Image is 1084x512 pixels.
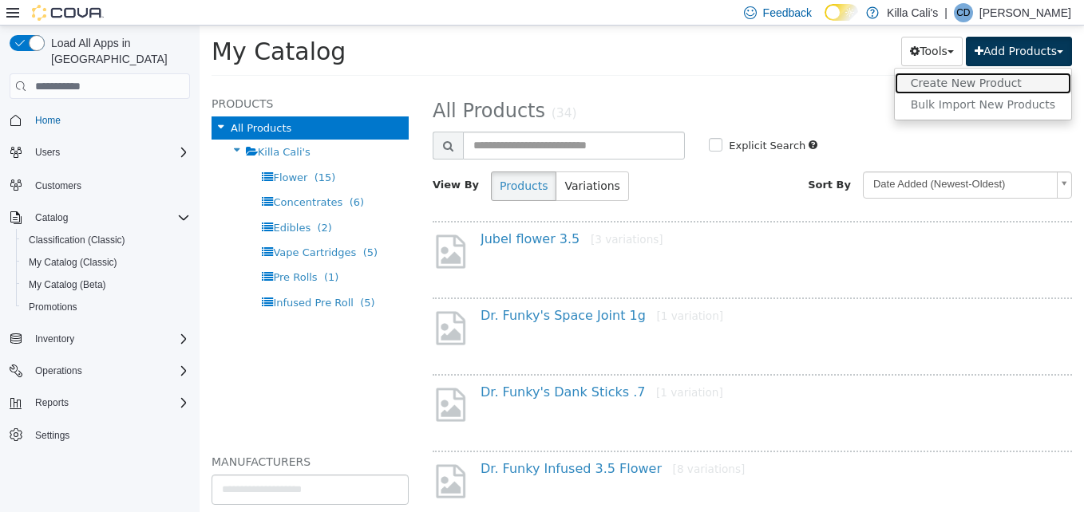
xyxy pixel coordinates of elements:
[352,81,378,95] small: (34)
[233,74,346,96] span: All Products
[22,253,124,272] a: My Catalog (Classic)
[35,146,60,159] span: Users
[3,423,196,447] button: Settings
[73,271,153,283] span: Infused Pre Roll
[125,246,139,258] span: (1)
[29,393,190,412] span: Reports
[825,4,858,21] input: Dark Mode
[73,196,111,208] span: Edibles
[29,110,190,130] span: Home
[233,360,269,399] img: missing-image.png
[29,175,190,195] span: Customers
[457,360,524,373] small: [1 variation]
[457,284,524,297] small: [1 variation]
[979,3,1071,22] p: [PERSON_NAME]
[29,278,106,291] span: My Catalog (Beta)
[16,274,196,296] button: My Catalog (Beta)
[663,146,872,173] a: Date Added (Newest-Oldest)
[12,12,146,40] span: My Catalog
[281,282,524,297] a: Dr. Funky's Space Joint 1g[1 variation]
[22,275,190,294] span: My Catalog (Beta)
[73,221,156,233] span: Vape Cartridges
[35,179,81,192] span: Customers
[16,296,196,318] button: Promotions
[45,35,190,67] span: Load All Apps in [GEOGRAPHIC_DATA]
[29,111,67,130] a: Home
[35,429,69,442] span: Settings
[608,153,651,165] span: Sort By
[664,147,851,171] span: Date Added (Newest-Oldest)
[29,329,190,349] span: Inventory
[29,234,125,246] span: Classification (Classic)
[29,361,89,380] button: Operations
[22,297,84,317] a: Promotions
[22,230,190,250] span: Classification (Classic)
[35,211,68,224] span: Catalog
[356,146,429,175] button: Variations
[29,361,190,380] span: Operations
[115,146,136,158] span: (15)
[29,425,190,445] span: Settings
[473,437,546,450] small: [8 variations]
[29,176,88,195] a: Customers
[29,256,117,269] span: My Catalog (Classic)
[29,208,190,227] span: Catalog
[766,11,872,41] button: Add Products
[12,427,209,446] h5: Manufacturers
[32,5,104,21] img: Cova
[3,392,196,414] button: Reports
[22,253,190,272] span: My Catalog (Classic)
[233,153,279,165] span: View By
[291,146,357,175] button: Products
[3,207,196,229] button: Catalog
[35,114,61,127] span: Home
[164,221,178,233] span: (5)
[391,207,464,220] small: [3 variations]
[763,5,812,21] span: Feedback
[29,143,66,162] button: Users
[31,96,92,108] span: All Products
[29,393,75,412] button: Reports
[150,171,164,183] span: (6)
[35,396,69,409] span: Reports
[954,3,973,22] div: Callie Dill
[29,208,74,227] button: Catalog
[525,112,606,128] label: Explicit Search
[3,141,196,163] button: Users
[16,251,196,274] button: My Catalog (Classic)
[281,206,464,221] a: Jubel flower 3.5[3 variations]
[695,47,872,69] a: Create New Product
[29,301,77,313] span: Promotions
[887,3,938,22] p: Killa Cali's
[117,196,132,208] span: (2)
[73,171,143,183] span: Concentrates
[35,364,82,377] span: Operations
[825,21,825,22] span: Dark Mode
[702,11,763,41] button: Tools
[29,143,190,162] span: Users
[281,435,545,451] a: Dr. Funky Infused 3.5 Flower[8 variations]
[73,246,117,258] span: Pre Rolls
[22,275,113,294] a: My Catalog (Beta)
[16,229,196,251] button: Classification (Classic)
[29,426,76,445] a: Settings
[3,360,196,382] button: Operations
[944,3,948,22] p: |
[160,271,175,283] span: (5)
[10,102,190,488] nav: Complex example
[35,333,74,345] span: Inventory
[233,283,269,322] img: missing-image.png
[12,69,209,88] h5: Products
[29,329,81,349] button: Inventory
[3,108,196,132] button: Home
[3,173,196,196] button: Customers
[73,146,108,158] span: Flower
[695,69,872,90] a: Bulk Import New Products
[233,207,269,246] img: missing-image.png
[3,328,196,350] button: Inventory
[58,120,111,132] span: Killa Cali's
[956,3,970,22] span: CD
[281,359,524,374] a: Dr. Funky's Dank Sticks .7[1 variation]
[233,436,269,475] img: missing-image.png
[22,297,190,317] span: Promotions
